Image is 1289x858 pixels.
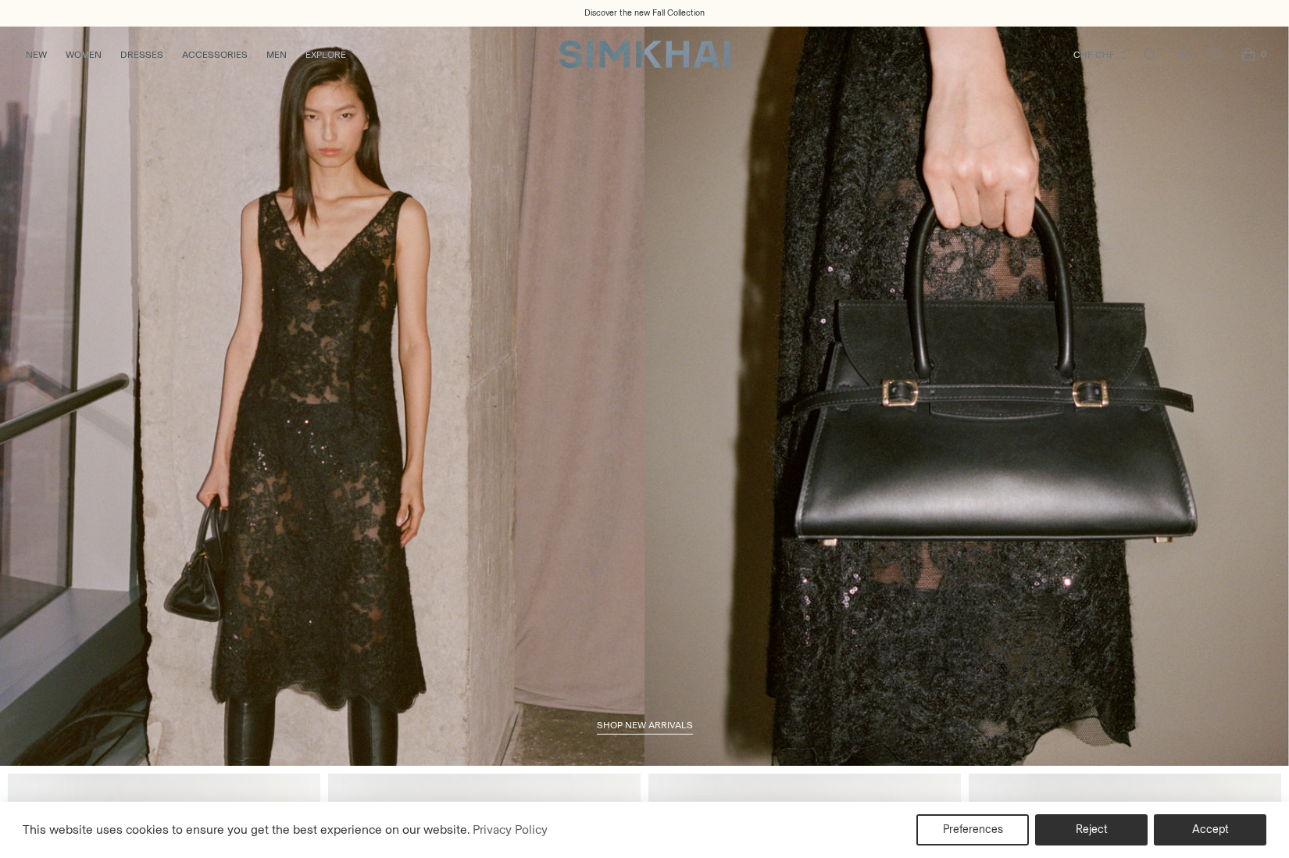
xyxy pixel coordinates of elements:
[1154,814,1266,845] button: Accept
[584,7,705,20] a: Discover the new Fall Collection
[1256,47,1270,61] span: 0
[266,38,287,72] a: MEN
[1233,39,1264,70] a: Open cart modal
[1167,39,1198,70] a: Go to the account page
[120,38,163,72] a: DRESSES
[66,38,102,72] a: WOMEN
[182,38,248,72] a: ACCESSORIES
[1134,39,1166,70] a: Open search modal
[470,818,550,842] a: Privacy Policy (opens in a new tab)
[1073,38,1129,72] button: CHF CHF
[916,814,1029,845] button: Preferences
[23,822,470,837] span: This website uses cookies to ensure you get the best experience on our website.
[597,720,693,731] span: shop new arrivals
[559,39,730,70] a: SIMKHAI
[26,38,47,72] a: NEW
[597,720,693,735] a: shop new arrivals
[305,38,346,72] a: EXPLORE
[1200,39,1231,70] a: Wishlist
[1035,814,1148,845] button: Reject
